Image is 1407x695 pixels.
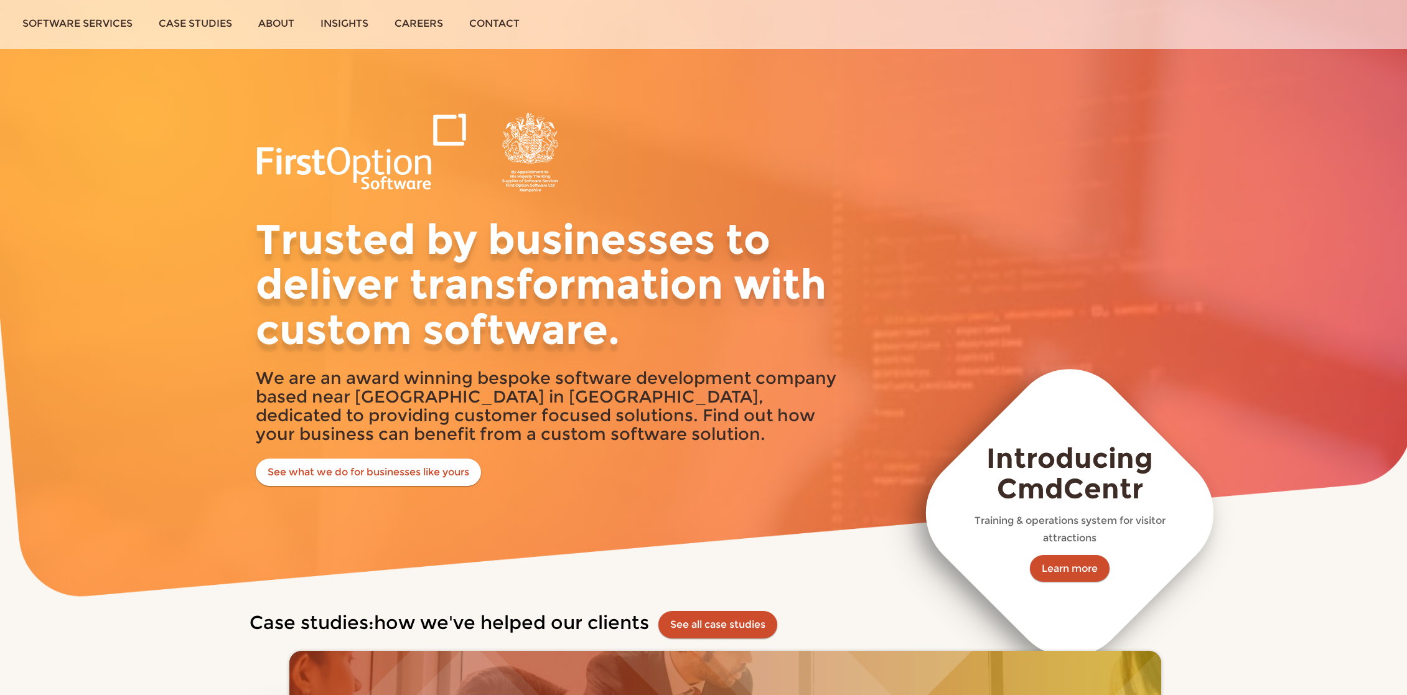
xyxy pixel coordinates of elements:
[256,369,847,444] h2: We are an award winning bespoke software development company based near [GEOGRAPHIC_DATA] in [GEO...
[960,443,1180,504] h3: Introducing CmdCentr
[658,611,777,638] button: See all case studies
[670,618,765,630] a: See all case studies
[960,512,1180,546] p: Training & operations system for visitor attractions
[1030,555,1110,582] a: Learn more
[256,113,567,192] img: logowarrantside.png
[256,217,847,353] h1: Trusted by businesses to deliver transformation with custom software.
[374,611,649,634] span: how we've helped our clients
[256,459,481,486] a: See what we do for businesses like yours
[250,611,374,634] span: Case studies:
